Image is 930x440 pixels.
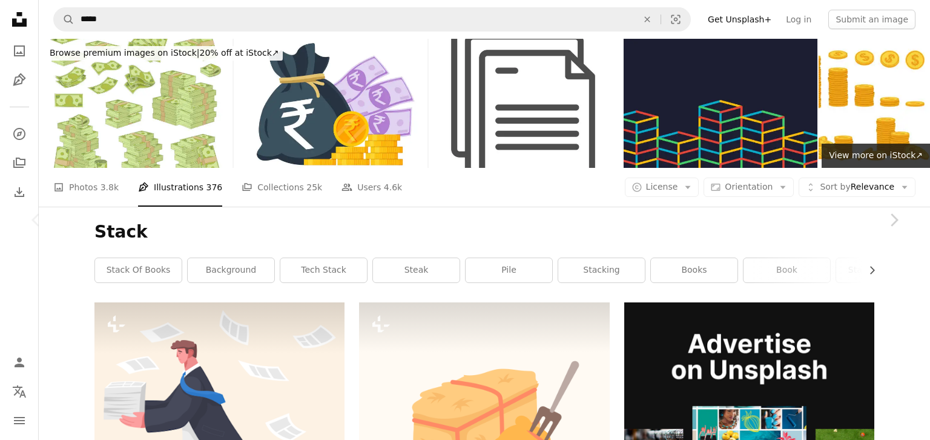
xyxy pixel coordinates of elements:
[7,408,31,433] button: Menu
[359,422,609,433] a: A pile of hay next to a fork
[822,144,930,168] a: View more on iStock↗
[7,122,31,146] a: Explore
[94,221,874,243] h1: Stack
[701,10,779,29] a: Get Unsplash+
[7,350,31,375] a: Log in / Sign up
[53,7,691,32] form: Find visuals sitewide
[429,39,622,168] img: Document papers line icon. Pages vector illustration isolated on white. Office notes outline styl...
[634,8,661,31] button: Clear
[704,178,794,197] button: Orientation
[373,258,460,282] a: steak
[661,8,690,31] button: Visual search
[558,258,645,282] a: stacking
[242,168,322,207] a: Collections 25k
[625,178,699,197] button: License
[779,10,819,29] a: Log in
[651,258,737,282] a: books
[7,39,31,63] a: Photos
[306,181,322,194] span: 25k
[384,181,402,194] span: 4.6k
[95,258,182,282] a: stack of books
[94,424,345,435] a: Office worker holding stack of documents running. Unorganized man in panic of paperwork. Worker f...
[39,39,290,68] a: Browse premium images on iStock|20% off at iStock↗
[50,48,199,58] span: Browse premium images on iStock |
[820,181,894,193] span: Relevance
[188,258,274,282] a: background
[725,182,773,192] span: Orientation
[820,182,850,192] span: Sort by
[54,8,74,31] button: Search Unsplash
[624,39,817,168] img: Logistics Shipping Networking Servers Computing Technology Abstract Background
[744,258,830,282] a: book
[646,182,678,192] span: License
[53,168,119,207] a: Photos 3.8k
[341,168,402,207] a: Users 4.6k
[466,258,552,282] a: pile
[828,10,915,29] button: Submit an image
[7,151,31,175] a: Collections
[39,39,232,168] img: Set of Money Isolated on White Background. Packing and Piles of Dollar Banknotes, Green Paper Bil...
[280,258,367,282] a: tech stack
[799,178,915,197] button: Sort byRelevance
[50,48,279,58] span: 20% off at iStock ↗
[857,162,930,278] a: Next
[234,39,427,168] img: Indian Money Vector Illustration. Indian rupee sack, coins and banknotes. Each object isolated.
[836,258,923,282] a: stack of paper
[7,379,31,404] button: Language
[101,181,119,194] span: 3.8k
[829,150,923,160] span: View more on iStock ↗
[7,68,31,92] a: Illustrations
